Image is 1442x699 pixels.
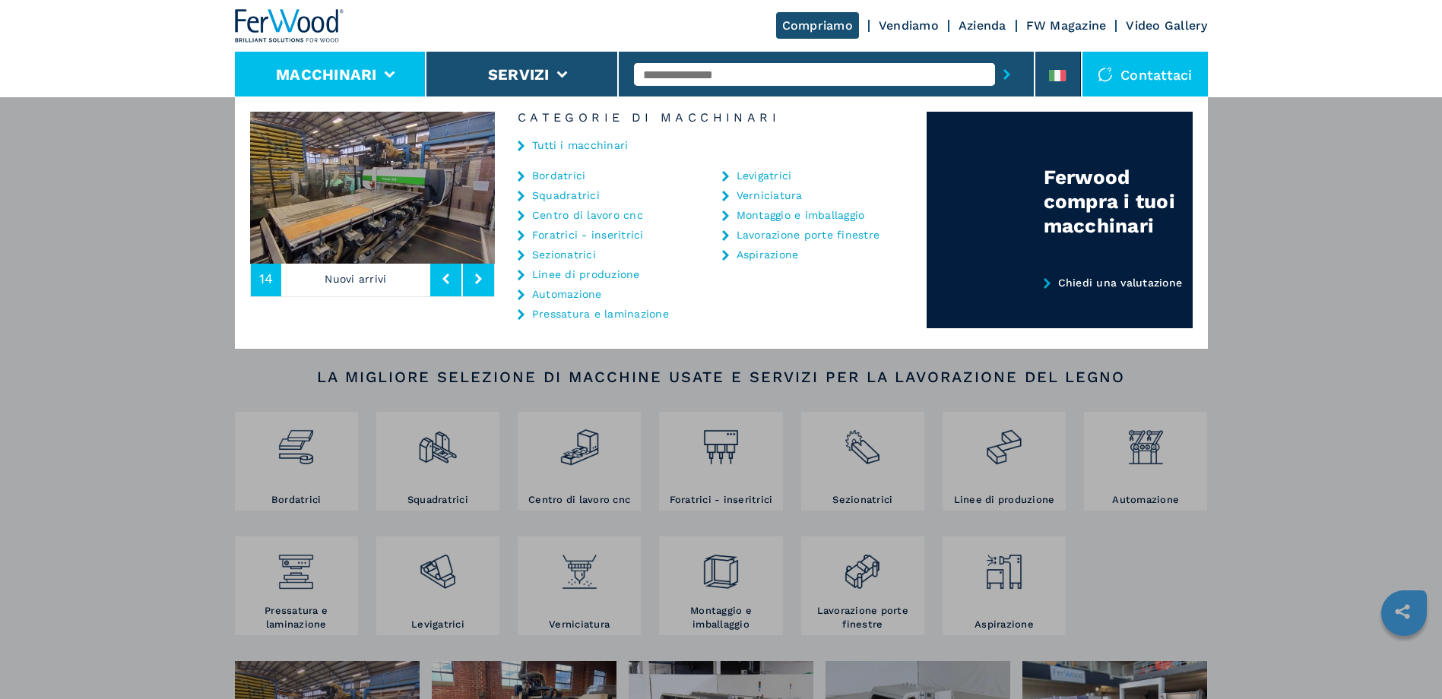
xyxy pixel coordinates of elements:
a: Foratrici - inseritrici [532,229,644,240]
button: Servizi [488,65,550,84]
span: 14 [259,272,274,286]
img: Ferwood [235,9,344,43]
button: submit-button [995,57,1019,92]
img: image [250,112,495,264]
div: Contattaci [1082,52,1208,97]
button: Macchinari [276,65,377,84]
div: Ferwood compra i tuoi macchinari [1044,165,1193,238]
a: Lavorazione porte finestre [737,229,880,240]
img: image [495,112,740,264]
img: Contattaci [1098,67,1113,82]
a: Aspirazione [737,249,799,260]
p: Nuovi arrivi [281,261,430,296]
a: Pressatura e laminazione [532,308,669,319]
a: Levigatrici [737,170,792,181]
a: Automazione [532,289,602,299]
a: Linee di produzione [532,269,640,280]
a: Squadratrici [532,190,600,201]
a: Sezionatrici [532,249,596,260]
a: Montaggio e imballaggio [737,210,865,220]
a: Bordatrici [532,170,586,181]
a: FW Magazine [1026,18,1107,33]
a: Verniciatura [737,190,803,201]
a: Vendiamo [879,18,939,33]
a: Tutti i macchinari [532,140,629,150]
a: Chiedi una valutazione [927,277,1193,329]
h6: Categorie di Macchinari [495,112,927,124]
a: Compriamo [776,12,859,39]
a: Centro di lavoro cnc [532,210,643,220]
a: Video Gallery [1126,18,1207,33]
a: Azienda [959,18,1006,33]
